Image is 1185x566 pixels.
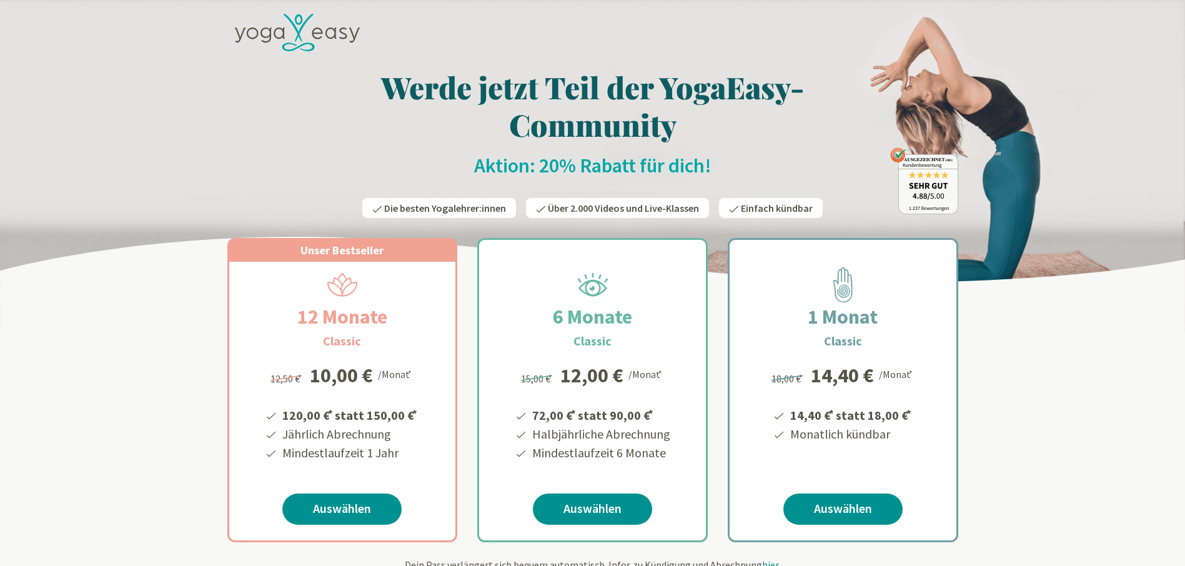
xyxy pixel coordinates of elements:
li: Mindestlaufzeit 6 Monate [530,444,670,462]
span: 15,00 € [521,372,554,385]
div: /Monat [378,365,414,382]
span: Unser Bestseller [300,243,384,257]
li: 14,40 € statt 18,00 € [788,404,913,425]
li: Monatlich kündbar [788,425,913,444]
h2: 1 Monat [778,302,908,332]
h3: Classic [573,332,612,350]
li: Mindestlaufzeit 1 Jahr [280,444,419,462]
span: 12,50 € [270,372,304,385]
span: Über 2.000 Videos und Live-Klassen [548,202,699,214]
span: Einfach kündbar [741,202,813,214]
div: 10,00 € [310,365,373,385]
h2: Aktion: 20% Rabatt für dich! [227,153,958,178]
a: Auswählen [533,494,652,525]
span: 18,00 € [771,372,805,385]
li: 120,00 € statt 150,00 € [280,404,419,425]
div: /Monat [879,365,915,382]
li: Jährlich Abrechnung [280,425,419,444]
a: Auswählen [783,494,903,525]
div: /Monat [628,365,664,382]
div: 14,40 € [811,365,874,385]
h1: Werde jetzt Teil der YogaEasy-Community [227,68,958,143]
div: 12,00 € [560,365,623,385]
li: 72,00 € statt 90,00 € [530,404,670,425]
a: Auswählen [282,494,402,525]
h3: Classic [323,332,361,350]
h2: 6 Monate [523,302,662,332]
li: Halbjährliche Abrechnung [530,425,670,444]
span: Die besten Yogalehrer:innen [384,202,506,214]
h2: 12 Monate [267,302,417,332]
h3: Classic [824,332,862,350]
img: ausgezeichnet_badge.png [890,147,958,214]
